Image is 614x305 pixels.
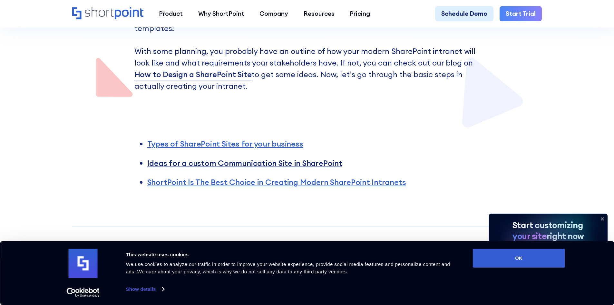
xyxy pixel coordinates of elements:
a: Pricing [342,6,378,22]
img: logo [69,249,98,278]
a: Home [72,7,143,20]
span: We use cookies to analyze our traffic in order to improve your website experience, provide social... [126,261,450,274]
a: Usercentrics Cookiebot - opens in a new window [55,288,111,297]
a: Company [252,6,296,22]
a: Product [151,6,190,22]
div: This website uses cookies [126,251,458,259]
a: How to Design a SharePoint Site [134,69,252,80]
div: Product [159,9,183,18]
div: Why ShortPoint [198,9,244,18]
a: Why ShortPoint [190,6,252,22]
div: Pricing [350,9,370,18]
div: Company [259,9,288,18]
a: ShortPoint Is The Best Choice in Creating Modern SharePoint Intranets [147,177,406,187]
a: Start Trial [500,6,542,22]
a: Show details [126,284,164,294]
a: Types of SharePoint Sites for your business [147,139,303,148]
div: Resources [304,9,335,18]
a: Schedule Demo [435,6,493,22]
a: Resources [296,6,342,22]
button: OK [473,249,565,268]
a: Ideas for a custom Communication Site in SharePoint [147,158,342,168]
